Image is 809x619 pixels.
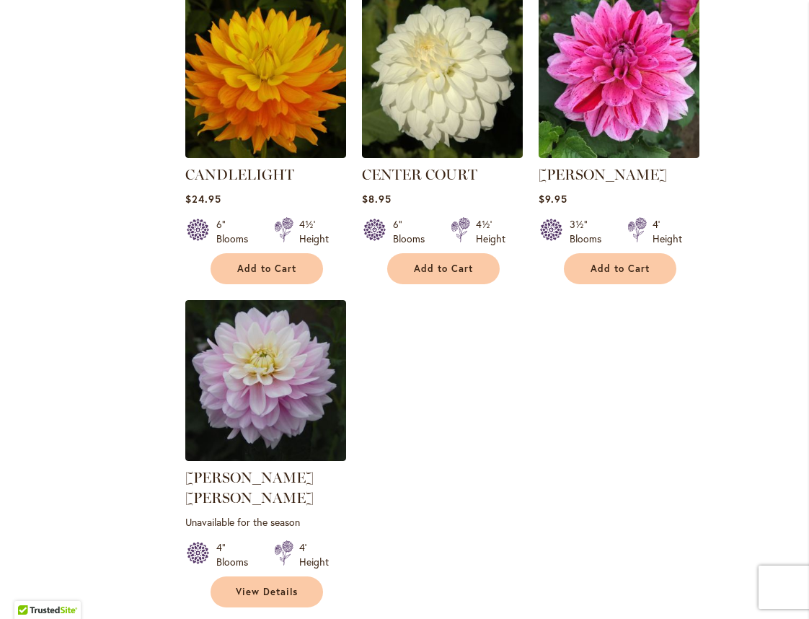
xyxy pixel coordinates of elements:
span: View Details [236,586,298,598]
a: CANDLELIGHT [185,147,346,161]
a: [PERSON_NAME] [539,166,667,183]
span: Add to Cart [591,263,650,275]
a: CANDLELIGHT [185,166,294,183]
button: Add to Cart [211,253,323,284]
a: CENTER COURT [362,147,523,161]
div: 4½' Height [299,217,329,246]
div: 3½" Blooms [570,217,610,246]
div: 4' Height [299,540,329,569]
div: 4' Height [653,217,682,246]
iframe: Launch Accessibility Center [11,568,51,608]
button: Add to Cart [564,253,676,284]
a: View Details [211,576,323,607]
span: Add to Cart [414,263,473,275]
span: Add to Cart [237,263,296,275]
p: Unavailable for the season [185,515,346,529]
a: Charlotte Mae [185,450,346,464]
a: CHA CHING [539,147,699,161]
div: 6" Blooms [393,217,433,246]
img: Charlotte Mae [185,300,346,461]
span: $9.95 [539,192,567,206]
div: 4" Blooms [216,540,257,569]
div: 6" Blooms [216,217,257,246]
div: 4½' Height [476,217,505,246]
a: CENTER COURT [362,166,477,183]
button: Add to Cart [387,253,500,284]
a: [PERSON_NAME] [PERSON_NAME] [185,469,314,506]
span: $8.95 [362,192,392,206]
span: $24.95 [185,192,221,206]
